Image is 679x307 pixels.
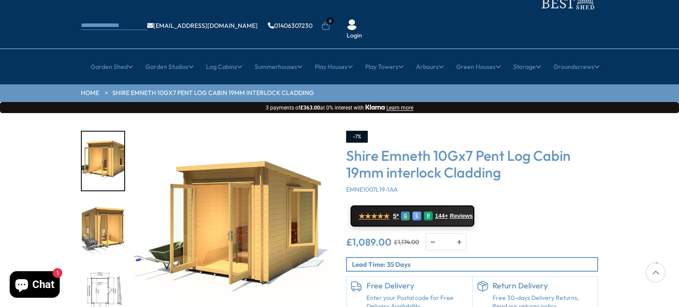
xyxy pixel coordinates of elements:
[347,31,362,40] a: Login
[321,22,330,30] a: 0
[81,131,125,191] div: 1 / 12
[315,56,353,78] a: Play Houses
[145,56,194,78] a: Garden Studios
[268,23,313,29] a: 01406307230
[112,89,314,98] a: Shire Emneth 10Gx7 Pent Log Cabin 19mm interlock Cladding
[553,56,599,78] a: Groundscrews
[492,281,594,291] h6: Return Delivery
[81,200,125,261] div: 2 / 12
[346,147,598,181] h3: Shire Emneth 10Gx7 Pent Log Cabin 19mm interlock Cladding
[394,239,419,245] del: £1,174.00
[82,201,124,260] img: Emneth_2990g209010gx719mm030lifeswapwim_979d911c-7bd8-40fb-baac-62acdcd7c688_200x200.jpg
[91,56,133,78] a: Garden Shed
[513,56,541,78] a: Storage
[346,131,368,143] div: -7%
[435,212,448,220] span: 144+
[346,186,398,193] span: EMNE1007L19-1AA
[326,17,334,25] span: 0
[206,56,242,78] a: Log Cabins
[450,212,473,220] span: Reviews
[346,237,392,247] ins: £1,089.00
[352,260,597,269] p: Lead Time: 35 Days
[147,23,258,29] a: [EMAIL_ADDRESS][DOMAIN_NAME]
[416,56,444,78] a: Arbours
[359,212,389,220] span: ★★★★★
[7,271,62,300] inbox-online-store-chat: Shopify online store chat
[366,281,468,291] h6: Free Delivery
[401,212,410,220] div: G
[255,56,302,78] a: Summerhouses
[82,132,124,190] img: Emneth_2990g209010gx719mm-030life_e9f9deeb-37bb-4c40-ab52-b54535801b1a_200x200.jpg
[456,56,501,78] a: Green Houses
[81,89,99,98] a: HOME
[347,19,357,30] img: User Icon
[351,205,474,227] a: ★★★★★ 5* G E R 144+ Reviews
[365,56,404,78] a: Play Towers
[412,212,421,220] div: E
[424,212,433,220] div: R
